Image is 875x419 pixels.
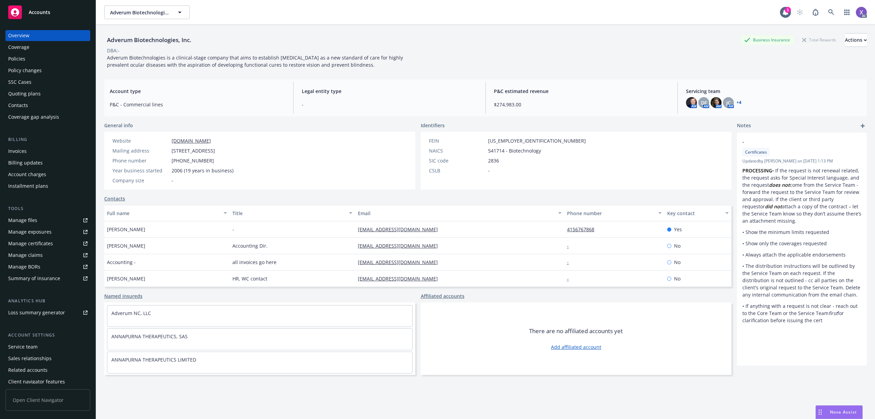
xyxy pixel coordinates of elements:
[8,376,65,387] div: Client navigator features
[5,261,90,272] a: Manage BORs
[8,42,29,53] div: Coverage
[745,149,767,155] span: Certificates
[737,122,751,130] span: Notes
[421,122,445,129] span: Identifiers
[104,205,230,221] button: Full name
[110,9,169,16] span: Adverum Biotechnologies, Inc.
[8,273,60,284] div: Summary of insurance
[5,250,90,261] a: Manage claims
[667,210,721,217] div: Key contact
[8,341,38,352] div: Service team
[742,302,861,324] p: • If anything with a request is not clear - reach out to the Core Team or the Service Team for cl...
[107,275,145,282] span: [PERSON_NAME]
[551,343,601,351] a: Add affiliated account
[5,353,90,364] a: Sales relationships
[5,226,90,237] a: Manage exposures
[429,147,485,154] div: NAICS
[107,210,219,217] div: Full name
[742,240,861,247] p: • Show only the coverages requested
[824,5,838,19] a: Search
[5,181,90,192] a: Installment plans
[5,273,90,284] a: Summary of insurance
[742,138,844,145] span: -
[529,327,623,335] span: There are no affiliated accounts yet
[5,136,90,143] div: Billing
[5,65,90,76] a: Policy changes
[5,389,90,411] span: Open Client Navigator
[8,215,37,226] div: Manage files
[5,112,90,122] a: Coverage gap analysis
[809,5,822,19] a: Report a Bug
[8,146,27,157] div: Invoices
[488,147,541,154] span: 541714 - Biotechnology
[232,242,268,249] span: Accounting Dir.
[856,7,867,18] img: photo
[111,356,196,363] a: ANNAPURNA THERAPEUTICS LIMITED
[816,406,824,419] div: Drag to move
[104,122,133,129] span: General info
[8,88,41,99] div: Quoting plans
[8,307,65,318] div: Loss summary generator
[742,167,861,224] p: • If the request is not renewal related, the request asks for Special Interest language, and the ...
[302,101,477,108] span: -
[355,205,564,221] button: Email
[5,332,90,339] div: Account settings
[8,238,53,249] div: Manage certificates
[358,275,443,282] a: [EMAIL_ADDRESS][DOMAIN_NAME]
[111,310,151,316] a: Adverum NC, LLC
[742,262,861,298] p: • The distribution instructions will be outlined by the Service Team on each request. If the dist...
[429,167,485,174] div: CSLB
[5,77,90,88] a: SSC Cases
[8,157,43,168] div: Billing updates
[742,251,861,258] p: • Always attach the applicable endorsements
[567,259,574,265] a: -
[488,167,490,174] span: -
[8,30,29,41] div: Overview
[104,5,190,19] button: Adverum Biotechnologies, Inc.
[859,122,867,130] a: add
[5,146,90,157] a: Invoices
[488,137,586,144] span: [US_EMPLOYER_IDENTIFICATION_NUMBER]
[5,88,90,99] a: Quoting plans
[8,353,52,364] div: Sales relationships
[765,203,782,210] em: did not
[110,101,285,108] span: P&C - Commercial lines
[711,97,722,108] img: photo
[5,307,90,318] a: Loss summary generator
[567,275,574,282] a: -
[5,238,90,249] a: Manage certificates
[8,100,28,111] div: Contacts
[8,77,31,88] div: SSC Cases
[112,147,169,154] div: Mailing address
[230,205,355,221] button: Title
[674,259,681,266] span: No
[104,195,125,202] a: Contacts
[111,333,188,340] a: ANNAPURNA THERAPEUTICS, SAS
[686,97,697,108] img: photo
[741,36,793,44] div: Business Insurance
[232,210,345,217] div: Title
[8,181,48,192] div: Installment plans
[107,47,120,54] div: DBA: -
[799,36,839,44] div: Total Rewards
[5,100,90,111] a: Contacts
[232,275,267,282] span: HR, WC contact
[421,292,465,300] a: Affiliated accounts
[737,101,741,105] a: +4
[172,147,215,154] span: [STREET_ADDRESS]
[494,88,669,95] span: P&C estimated revenue
[5,205,90,212] div: Tools
[845,34,867,47] div: Actions
[674,242,681,249] span: No
[567,210,655,217] div: Phone number
[5,157,90,168] a: Billing updates
[429,157,485,164] div: SIC code
[769,182,790,188] em: does not
[107,259,136,266] span: Accounting -
[358,226,443,233] a: [EMAIL_ADDRESS][DOMAIN_NAME]
[840,5,854,19] a: Switch app
[29,10,50,15] span: Accounts
[112,157,169,164] div: Phone number
[742,228,861,236] p: • Show the minimum limits requested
